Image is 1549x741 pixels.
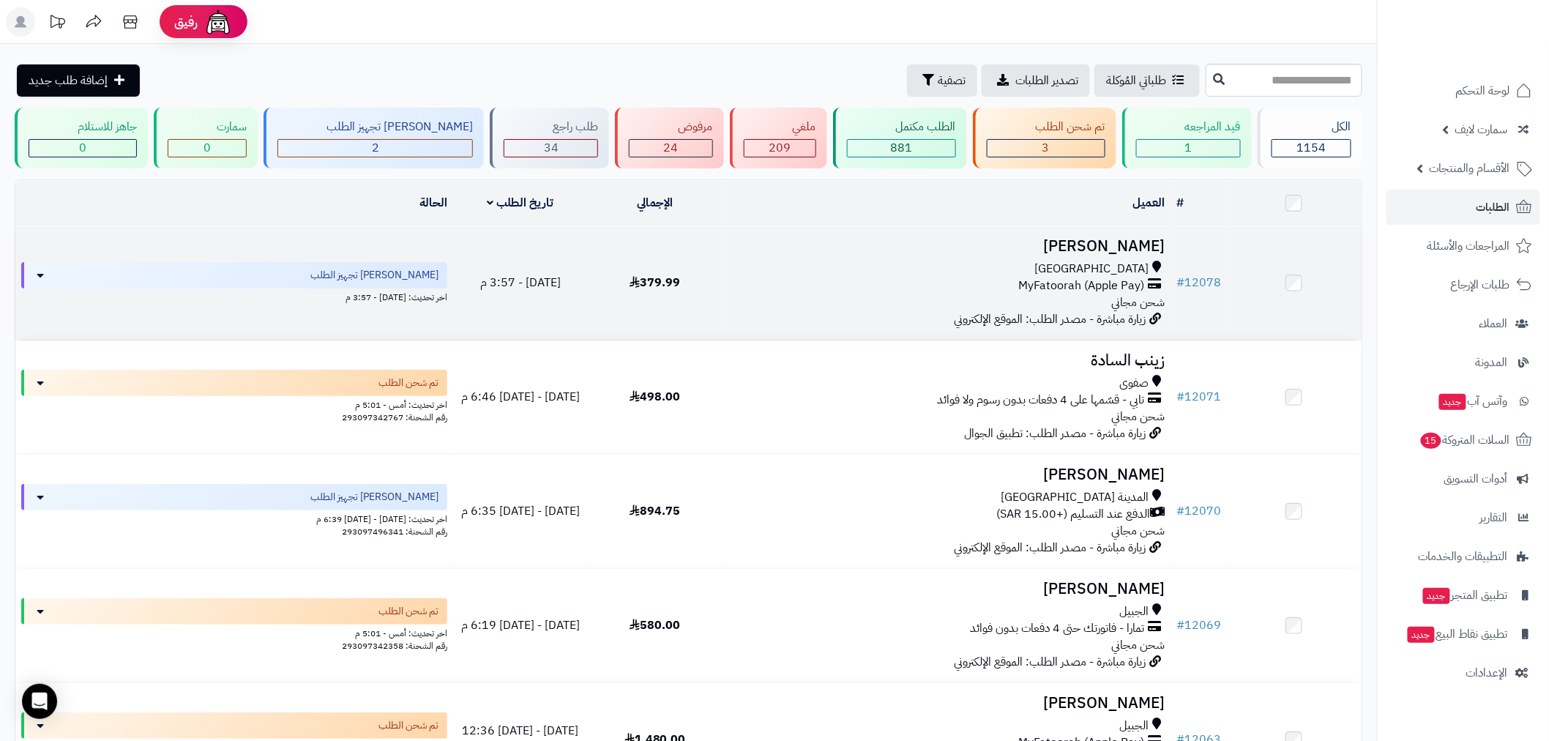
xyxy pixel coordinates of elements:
[1176,388,1184,406] span: #
[1111,636,1165,654] span: شحن مجاني
[1408,627,1435,643] span: جديد
[1386,617,1540,652] a: تطبيق نقاط البيعجديد
[1176,502,1184,520] span: #
[151,108,261,168] a: سمارت 0
[1176,274,1184,291] span: #
[277,119,473,135] div: [PERSON_NAME] تجهيز الطلب
[1386,190,1540,225] a: الطلبات
[278,140,472,157] div: 2
[629,119,712,135] div: مرفوض
[744,119,816,135] div: ملغي
[1119,603,1149,620] span: الجبيل
[488,194,554,212] a: تاريخ الطلب
[954,539,1146,556] span: زيارة مباشرة - مصدر الطلب: الموقع الإلكتروني
[1176,274,1221,291] a: #12078
[1386,345,1540,380] a: المدونة
[1386,73,1540,108] a: لوحة التحكم
[1106,72,1166,89] span: طلباتي المُوكلة
[504,140,597,157] div: 34
[21,396,447,412] div: اخر تحديث: أمس - 5:01 م
[1386,422,1540,458] a: السلات المتروكة15
[1439,394,1466,410] span: جديد
[29,72,108,89] span: إضافة طلب جديد
[1386,306,1540,341] a: العملاء
[480,274,561,291] span: [DATE] - 3:57 م
[1479,313,1508,334] span: العملاء
[630,388,680,406] span: 498.00
[12,108,151,168] a: جاهز للاستلام 0
[848,140,955,157] div: 881
[996,506,1150,523] span: الدفع عند التسليم (+15.00 SAR)
[1449,28,1535,59] img: logo-2.png
[954,310,1146,328] span: زيارة مباشرة - مصدر الطلب: الموقع الإلكتروني
[79,139,86,157] span: 0
[630,274,680,291] span: 379.99
[1176,194,1184,212] a: #
[1386,655,1540,690] a: الإعدادات
[39,7,75,40] a: تحديثات المنصة
[174,13,198,31] span: رفيق
[970,108,1119,168] a: تم شحن الطلب 3
[21,288,447,304] div: اخر تحديث: [DATE] - 3:57 م
[663,139,678,157] span: 24
[847,119,956,135] div: الطلب مكتمل
[1136,119,1241,135] div: قيد المراجعه
[937,392,1144,409] span: تابي - قسّمها على 4 دفعات بدون رسوم ولا فوائد
[1034,261,1149,278] span: [GEOGRAPHIC_DATA]
[1386,539,1540,574] a: التطبيقات والخدمات
[1018,278,1144,294] span: MyFatoorah (Apple Pay)
[1272,119,1351,135] div: الكل
[461,502,580,520] span: [DATE] - [DATE] 6:35 م
[1451,275,1510,295] span: طلبات الإرجاع
[988,140,1105,157] div: 3
[630,617,680,634] span: 580.00
[1255,108,1365,168] a: الكل1154
[204,139,211,157] span: 0
[1176,502,1221,520] a: #12070
[1438,391,1508,412] span: وآتس آب
[461,388,580,406] span: [DATE] - [DATE] 6:46 م
[728,466,1165,483] h3: [PERSON_NAME]
[1132,194,1165,212] a: العميل
[890,139,912,157] span: 881
[630,502,680,520] span: 894.75
[310,490,438,504] span: [PERSON_NAME] تجهيز الطلب
[1001,489,1149,506] span: المدينة [GEOGRAPHIC_DATA]
[17,64,140,97] a: إضافة طلب جديد
[342,639,447,652] span: رقم الشحنة: 293097342358
[1386,228,1540,264] a: المراجعات والأسئلة
[1386,384,1540,419] a: وآتس آبجديد
[982,64,1090,97] a: تصدير الطلبات
[419,194,447,212] a: الحالة
[1094,64,1200,97] a: طلباتي المُوكلة
[954,653,1146,671] span: زيارة مباشرة - مصدر الطلب: الموقع الإلكتروني
[342,525,447,538] span: رقم الشحنة: 293097496341
[727,108,830,168] a: ملغي 209
[378,604,438,619] span: تم شحن الطلب
[372,139,379,157] span: 2
[830,108,970,168] a: الطلب مكتمل 881
[1296,139,1326,157] span: 1154
[1184,139,1192,157] span: 1
[378,718,438,733] span: تم شحن الطلب
[1386,500,1540,535] a: التقارير
[1419,546,1508,567] span: التطبيقات والخدمات
[1119,108,1255,168] a: قيد المراجعه 1
[29,140,136,157] div: 0
[728,695,1165,712] h3: [PERSON_NAME]
[487,108,612,168] a: طلب راجع 34
[728,238,1165,255] h3: [PERSON_NAME]
[342,411,447,424] span: رقم الشحنة: 293097342767
[1119,375,1149,392] span: صفوى
[1455,119,1508,140] span: سمارت لايف
[1456,81,1510,101] span: لوحة التحكم
[1419,430,1510,450] span: السلات المتروكة
[938,72,966,89] span: تصفية
[970,620,1144,637] span: تمارا - فاتورتك حتى 4 دفعات بدون فوائد
[1386,267,1540,302] a: طلبات الإرجاع
[1422,585,1508,606] span: تطبيق المتجر
[1423,588,1450,604] span: جديد
[1119,718,1149,734] span: الجبيل
[22,684,57,719] div: Open Intercom Messenger
[1386,578,1540,613] a: تطبيق المتجرجديد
